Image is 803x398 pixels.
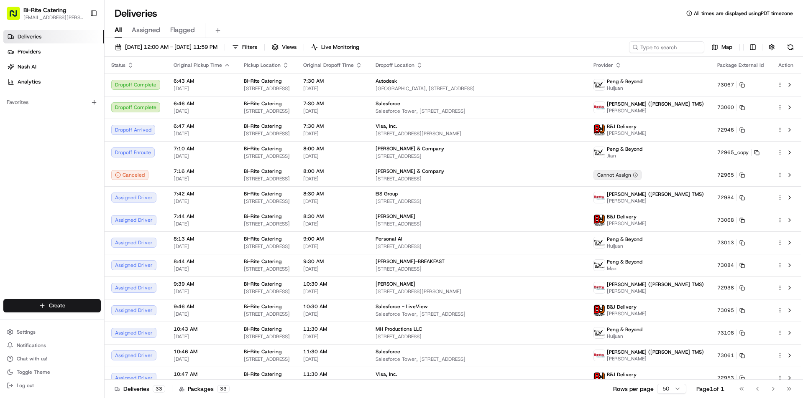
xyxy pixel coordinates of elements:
[607,236,642,243] span: Peng & Beyond
[174,130,230,137] span: [DATE]
[303,378,362,385] span: [DATE]
[594,350,605,361] img: betty.jpg
[174,175,230,182] span: [DATE]
[376,85,580,92] span: [GEOGRAPHIC_DATA], [STREET_ADDRESS]
[17,355,47,362] span: Chat with us!
[303,326,362,332] span: 11:30 AM
[244,78,281,84] span: Bi-Rite Catering
[376,243,580,250] span: [STREET_ADDRESS]
[717,284,745,291] button: 72938
[303,123,362,129] span: 7:30 AM
[376,198,580,205] span: [STREET_ADDRESS]
[717,352,734,359] span: 73061
[303,303,362,310] span: 10:30 AM
[244,130,290,137] span: [STREET_ADDRESS]
[376,108,580,114] span: Salesforce Tower, [STREET_ADDRESS]
[717,149,749,156] span: 72965_copy
[282,43,297,51] span: Views
[18,78,41,86] span: Analytics
[174,145,230,152] span: 7:10 AM
[3,30,104,43] a: Deliveries
[303,153,362,160] span: [DATE]
[111,62,125,68] span: Status
[376,356,580,363] span: Salesforce Tower, [STREET_ADDRESS]
[3,96,101,109] div: Favorites
[717,127,745,133] button: 72946
[174,348,230,355] span: 10:46 AM
[153,385,165,393] div: 33
[3,380,101,391] button: Log out
[303,348,362,355] span: 11:30 AM
[244,190,281,197] span: Bi-Rite Catering
[18,33,41,41] span: Deliveries
[607,355,704,362] span: [PERSON_NAME]
[303,85,362,92] span: [DATE]
[376,288,580,295] span: [STREET_ADDRESS][PERSON_NAME]
[3,75,104,89] a: Analytics
[376,100,400,107] span: Salesforce
[607,243,642,249] span: Huijuan
[174,78,230,84] span: 6:43 AM
[594,327,605,338] img: profile_peng_cartwheel.jpg
[613,385,654,393] p: Rows per page
[115,25,122,35] span: All
[174,378,230,385] span: [DATE]
[607,281,704,288] span: [PERSON_NAME] ([PERSON_NAME] TMS)
[244,153,290,160] span: [STREET_ADDRESS]
[49,302,65,309] span: Create
[174,153,230,160] span: [DATE]
[696,385,724,393] div: Page 1 of 1
[376,303,428,310] span: Salesforce - LiveView
[174,333,230,340] span: [DATE]
[174,62,222,68] span: Original Pickup Time
[244,333,290,340] span: [STREET_ADDRESS]
[376,213,415,220] span: [PERSON_NAME]
[717,81,734,88] span: 73067
[303,130,362,137] span: [DATE]
[607,326,642,333] span: Peng & Beyond
[23,14,83,21] button: [EMAIL_ADDRESS][PERSON_NAME][DOMAIN_NAME]
[174,168,230,175] span: 7:16 AM
[376,258,445,265] span: [PERSON_NAME]-BREAKFAST
[3,60,104,74] a: Nash AI
[174,303,230,310] span: 9:46 AM
[17,369,50,375] span: Toggle Theme
[607,191,704,198] span: [PERSON_NAME] ([PERSON_NAME] TMS)
[170,25,195,35] span: Flagged
[3,326,101,338] button: Settings
[303,108,362,114] span: [DATE]
[244,100,281,107] span: Bi-Rite Catering
[244,348,281,355] span: Bi-Rite Catering
[174,288,230,295] span: [DATE]
[717,239,745,246] button: 73013
[376,266,580,272] span: [STREET_ADDRESS]
[708,41,736,53] button: Map
[717,352,745,359] button: 73061
[717,81,745,88] button: 73067
[607,85,642,91] span: Huijuan
[717,104,734,111] span: 73060
[376,236,402,242] span: Personal AI
[607,198,704,204] span: [PERSON_NAME]
[717,284,734,291] span: 72938
[303,175,362,182] span: [DATE]
[607,259,642,265] span: Peng & Beyond
[717,104,745,111] button: 73060
[307,41,363,53] button: Live Monitoring
[785,41,796,53] button: Refresh
[244,221,290,227] span: [STREET_ADDRESS]
[244,85,290,92] span: [STREET_ADDRESS]
[607,349,704,355] span: [PERSON_NAME] ([PERSON_NAME] TMS)
[717,239,734,246] span: 73013
[717,375,734,381] span: 72953
[244,258,281,265] span: Bi-Rite Catering
[244,303,281,310] span: Bi-Rite Catering
[174,356,230,363] span: [DATE]
[244,213,281,220] span: Bi-Rite Catering
[303,213,362,220] span: 8:30 AM
[777,62,795,68] div: Action
[717,307,734,314] span: 73095
[376,190,398,197] span: EIS Group
[717,330,734,336] span: 73108
[607,333,642,340] span: Huijuan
